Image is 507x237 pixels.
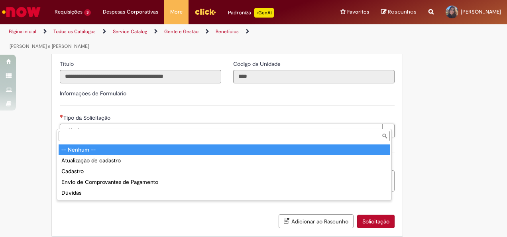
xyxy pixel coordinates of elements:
[59,177,390,188] div: Envio de Comprovantes de Pagamento
[59,144,390,155] div: -- Nenhum --
[59,155,390,166] div: Atualização de cadastro
[59,166,390,177] div: Cadastro
[59,188,390,198] div: Dúvidas
[57,143,391,200] ul: Tipo da Solicitação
